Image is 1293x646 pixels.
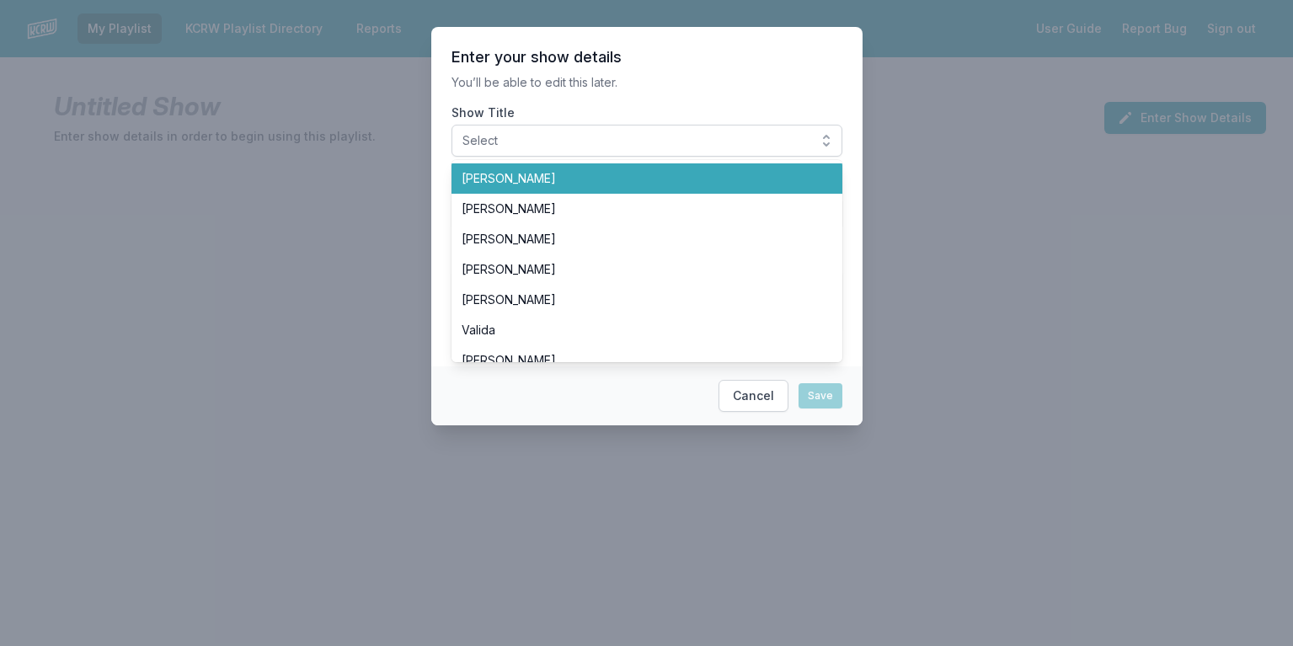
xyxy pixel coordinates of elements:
[462,170,812,187] span: [PERSON_NAME]
[462,291,812,308] span: [PERSON_NAME]
[799,383,842,408] button: Save
[462,132,808,149] span: Select
[451,47,842,67] header: Enter your show details
[462,322,812,339] span: Valida
[462,200,812,217] span: [PERSON_NAME]
[451,125,842,157] button: Select
[451,104,842,121] label: Show Title
[462,261,812,278] span: [PERSON_NAME]
[462,352,812,369] span: [PERSON_NAME]
[451,74,842,91] p: You’ll be able to edit this later.
[462,231,812,248] span: [PERSON_NAME]
[719,380,788,412] button: Cancel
